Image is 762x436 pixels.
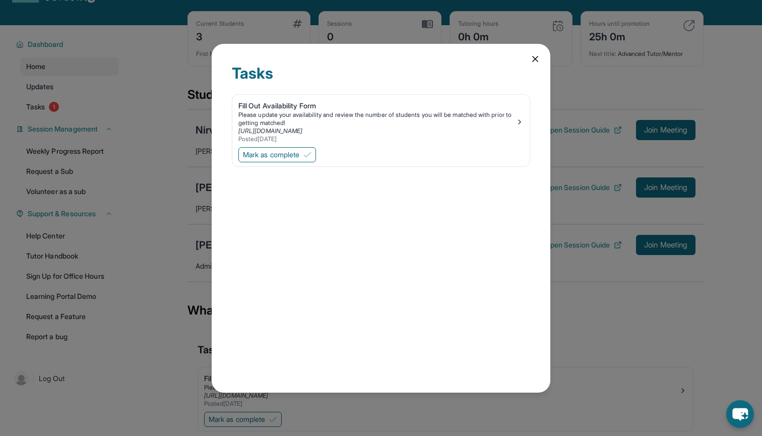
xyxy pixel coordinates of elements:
[232,95,530,145] a: Fill Out Availability FormPlease update your availability and review the number of students you w...
[238,147,316,162] button: Mark as complete
[232,64,530,94] div: Tasks
[243,150,299,160] span: Mark as complete
[303,151,311,159] img: Mark as complete
[726,400,754,428] button: chat-button
[238,135,516,143] div: Posted [DATE]
[238,101,516,111] div: Fill Out Availability Form
[238,127,302,135] a: [URL][DOMAIN_NAME]
[238,111,516,127] div: Please update your availability and review the number of students you will be matched with prior ...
